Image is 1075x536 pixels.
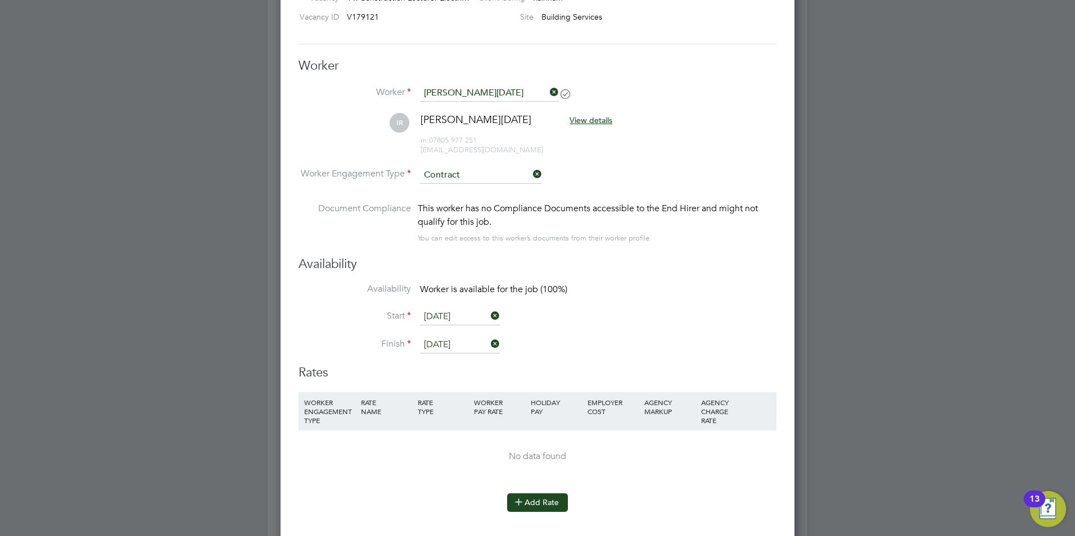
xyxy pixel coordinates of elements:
[299,365,776,381] h3: Rates
[420,167,542,184] input: Select one
[299,87,411,98] label: Worker
[698,392,736,430] div: AGENCY CHARGE RATE
[418,202,776,229] div: This worker has no Compliance Documents accessible to the End Hirer and might not qualify for thi...
[418,231,652,245] div: You can edit access to this worker’s documents from their worker profile.
[421,135,477,145] span: 07805 977 251
[585,392,642,421] div: EMPLOYER COST
[299,168,411,180] label: Worker Engagement Type
[541,12,602,22] span: Building Services
[390,113,409,133] span: IR
[471,392,528,421] div: WORKER PAY RATE
[310,451,765,462] div: No data found
[421,135,429,145] span: m:
[299,202,411,243] label: Document Compliance
[420,85,559,102] input: Search for...
[299,283,411,295] label: Availability
[294,12,339,22] label: Vacancy ID
[358,392,415,421] div: RATE NAME
[299,58,776,74] h3: Worker
[570,115,612,125] span: View details
[301,392,358,430] div: WORKER ENGAGEMENT TYPE
[642,392,698,421] div: AGENCY MARKUP
[469,12,534,22] label: Site
[1030,491,1066,527] button: Open Resource Center, 13 new notifications
[421,145,543,155] span: [EMAIL_ADDRESS][DOMAIN_NAME]
[1029,499,1040,514] div: 13
[420,337,500,353] input: Select one
[420,308,500,325] input: Select one
[421,113,531,126] span: [PERSON_NAME][DATE]
[415,392,472,421] div: RATE TYPE
[299,338,411,350] label: Finish
[420,284,567,295] span: Worker is available for the job (100%)
[299,256,776,272] h3: Availability
[507,493,568,511] button: Add Rate
[299,310,411,322] label: Start
[528,392,585,421] div: HOLIDAY PAY
[347,12,379,22] span: V179121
